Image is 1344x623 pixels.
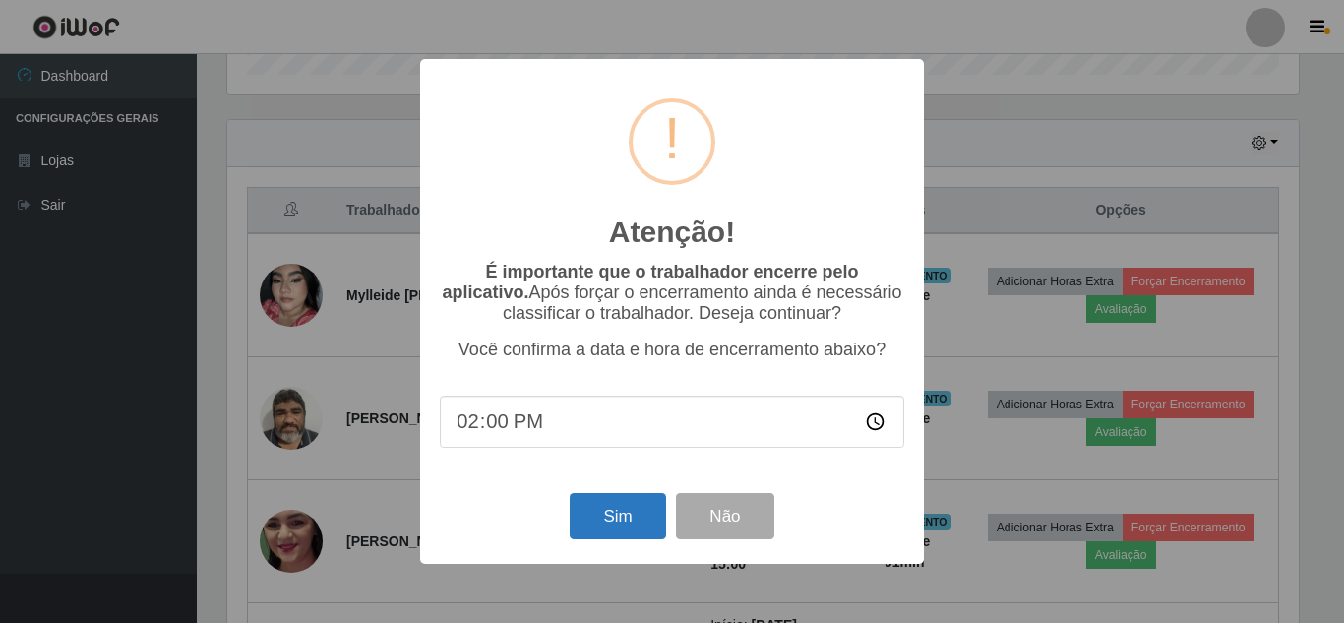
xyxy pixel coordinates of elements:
[570,493,665,539] button: Sim
[442,262,858,302] b: É importante que o trabalhador encerre pelo aplicativo.
[609,215,735,250] h2: Atenção!
[676,493,773,539] button: Não
[440,340,904,360] p: Você confirma a data e hora de encerramento abaixo?
[440,262,904,324] p: Após forçar o encerramento ainda é necessário classificar o trabalhador. Deseja continuar?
